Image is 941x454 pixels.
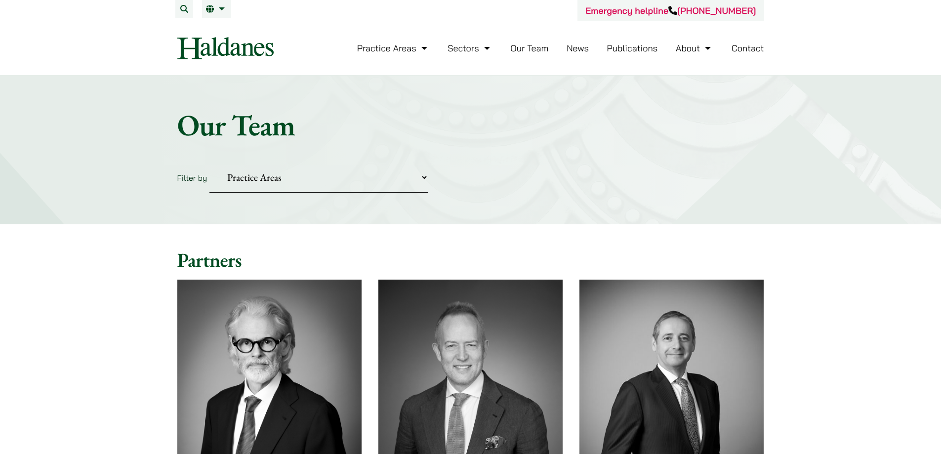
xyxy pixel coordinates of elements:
a: EN [206,5,227,13]
a: Practice Areas [357,42,430,54]
a: About [676,42,713,54]
h2: Partners [177,248,764,272]
h1: Our Team [177,107,764,143]
a: Our Team [510,42,548,54]
label: Filter by [177,173,207,183]
a: Emergency helpline[PHONE_NUMBER] [585,5,756,16]
a: Publications [607,42,658,54]
a: Sectors [448,42,492,54]
a: News [567,42,589,54]
img: Logo of Haldanes [177,37,274,59]
a: Contact [732,42,764,54]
